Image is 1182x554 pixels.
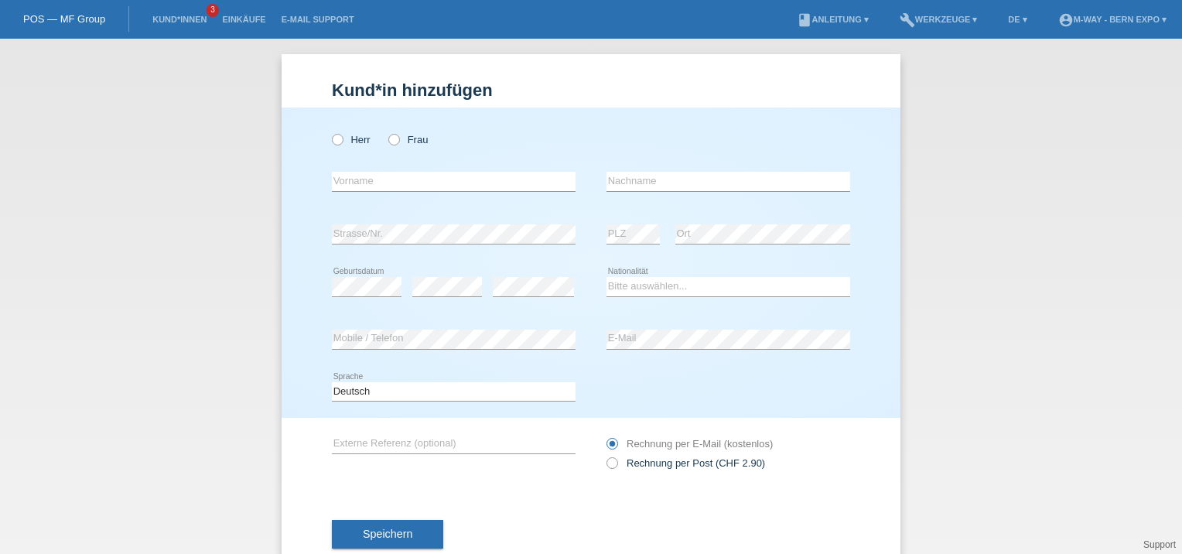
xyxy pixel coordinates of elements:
[23,13,105,25] a: POS — MF Group
[1000,15,1034,24] a: DE ▾
[1058,12,1074,28] i: account_circle
[214,15,273,24] a: Einkäufe
[1143,539,1176,550] a: Support
[606,438,773,450] label: Rechnung per E-Mail (kostenlos)
[388,134,398,144] input: Frau
[606,457,765,469] label: Rechnung per Post (CHF 2.90)
[789,15,876,24] a: bookAnleitung ▾
[797,12,812,28] i: book
[207,4,219,17] span: 3
[332,520,443,549] button: Speichern
[145,15,214,24] a: Kund*innen
[274,15,362,24] a: E-Mail Support
[332,134,342,144] input: Herr
[606,457,617,477] input: Rechnung per Post (CHF 2.90)
[332,134,371,145] label: Herr
[892,15,986,24] a: buildWerkzeuge ▾
[388,134,428,145] label: Frau
[332,80,850,100] h1: Kund*in hinzufügen
[1050,15,1174,24] a: account_circlem-way - Bern Expo ▾
[363,528,412,540] span: Speichern
[900,12,915,28] i: build
[606,438,617,457] input: Rechnung per E-Mail (kostenlos)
